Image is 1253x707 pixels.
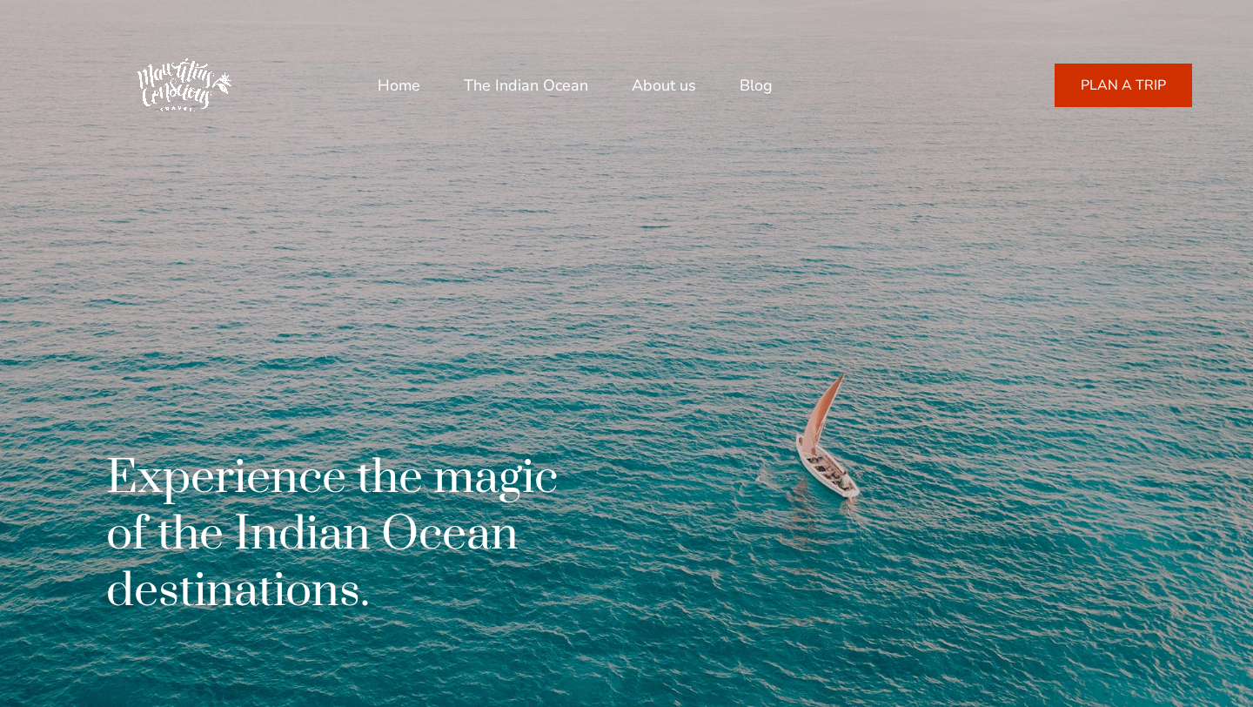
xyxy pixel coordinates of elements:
[632,64,696,106] a: About us
[740,64,773,106] a: Blog
[464,64,588,106] a: The Indian Ocean
[106,450,581,620] h1: Experience the magic of the Indian Ocean destinations.
[378,64,420,106] a: Home
[1055,64,1192,107] a: PLAN A TRIP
